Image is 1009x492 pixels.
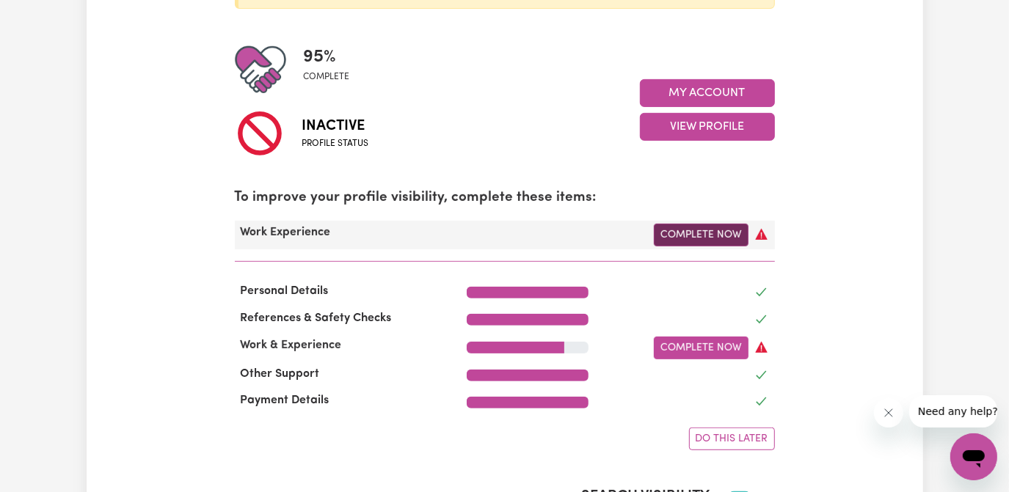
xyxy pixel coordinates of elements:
span: Personal Details [235,285,335,297]
span: Payment Details [235,394,335,406]
span: Other Support [235,368,326,380]
span: 95 % [304,44,350,70]
span: complete [304,70,350,84]
iframe: Close message [874,398,903,427]
span: Work Experience [235,227,337,238]
span: Need any help? [9,10,89,22]
button: My Account [640,79,775,107]
span: Work & Experience [235,339,348,351]
span: Inactive [302,115,369,137]
a: Complete Now [654,224,748,246]
iframe: Message from company [909,395,997,427]
div: Profile completeness: 95% [304,44,362,95]
button: Do this later [689,427,775,450]
a: Complete Now [654,337,748,359]
p: To improve your profile visibility, complete these items: [235,188,775,209]
iframe: Button to launch messaging window [950,433,997,480]
span: References & Safety Checks [235,312,398,324]
span: Profile status [302,137,369,150]
button: View Profile [640,113,775,141]
span: Do this later [696,433,768,444]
